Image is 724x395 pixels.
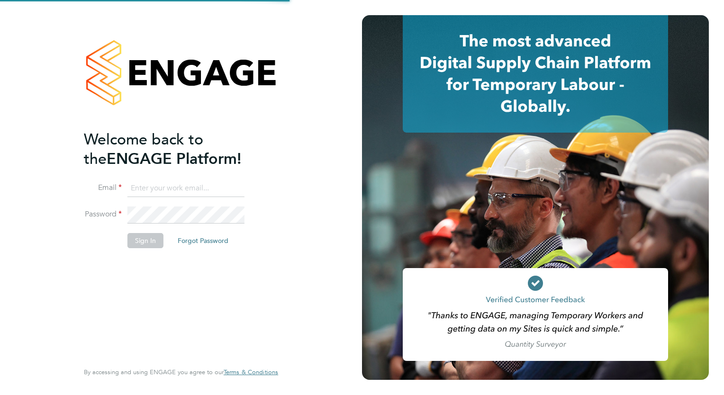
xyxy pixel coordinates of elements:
label: Email [84,183,122,193]
span: By accessing and using ENGAGE you agree to our [84,368,278,376]
button: Sign In [127,233,163,248]
span: Welcome back to the [84,130,203,168]
a: Terms & Conditions [224,368,278,376]
label: Password [84,209,122,219]
h2: ENGAGE Platform! [84,130,269,169]
input: Enter your work email... [127,180,244,197]
button: Forgot Password [170,233,236,248]
span: Terms & Conditions [224,368,278,376]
